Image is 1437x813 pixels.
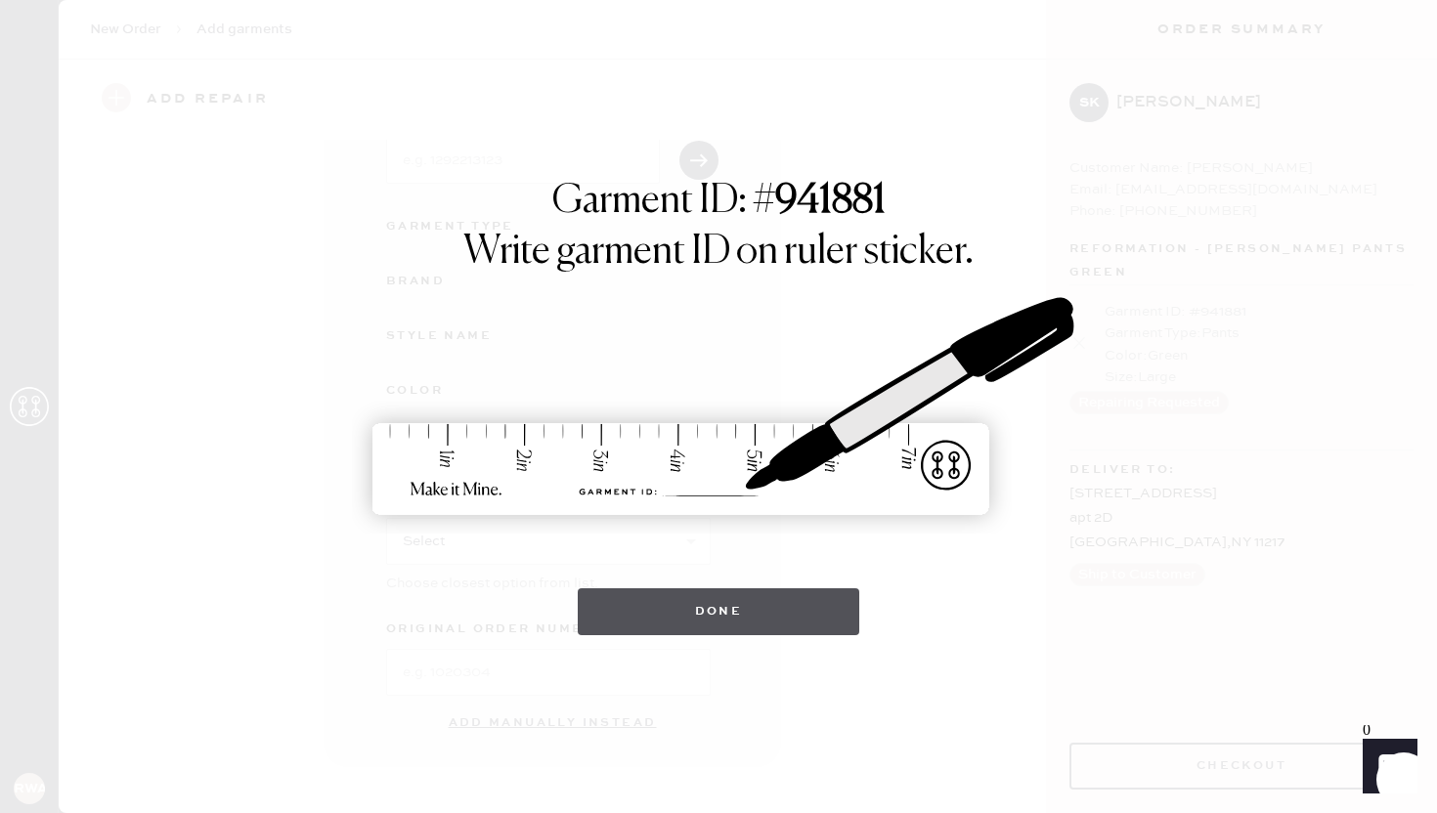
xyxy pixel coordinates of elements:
h1: Write garment ID on ruler sticker. [463,229,974,276]
iframe: Front Chat [1344,725,1428,809]
img: ruler-sticker-sharpie.svg [352,246,1085,569]
h1: Garment ID: # [552,178,886,229]
strong: 941881 [775,182,886,221]
button: Done [578,588,860,635]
